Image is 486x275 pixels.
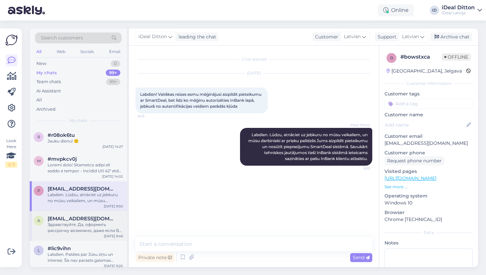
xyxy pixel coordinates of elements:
[375,33,396,40] div: Support
[37,188,40,193] span: p
[430,6,439,15] div: ID
[176,33,216,40] div: leading the chat
[106,70,120,76] div: 99+
[38,248,40,253] span: l
[400,53,442,61] div: # bowstxca
[104,263,123,268] div: [DATE] 9:20
[37,218,40,223] span: a
[385,209,473,216] p: Browser
[41,34,83,41] span: Search customers
[55,47,67,56] div: Web
[390,55,393,60] span: b
[104,234,123,239] div: [DATE] 9:46
[345,123,370,128] span: iDeal Ditton
[385,184,473,190] p: See more ...
[442,53,471,61] span: Offline
[248,132,369,161] span: Labdien. Lūdzu, atnāciet uz jebkuru no mūsu veikaliem, un mūsu darbinieki ar prieku palīdzēs Jums...
[102,174,123,179] div: [DATE] 14:02
[136,70,372,76] div: [DATE]
[48,186,116,192] span: patricija.strazdina@gmail.com
[442,5,482,16] a: iDeal DittoniDeal Latvija
[345,166,370,171] span: 9:50
[353,254,370,260] span: Send
[140,92,263,109] span: Labdien! Vairākas reizes esmu mēģinājusi aizpildīt pieteikumu ar SmartDeal, bet līdz ko mēģinu au...
[36,60,46,67] div: New
[79,47,95,56] div: Socials
[385,133,473,140] p: Customer email
[5,162,17,168] div: 2 / 3
[312,33,338,40] div: Customer
[104,204,123,209] div: [DATE] 9:50
[136,56,372,62] div: Chat started
[48,216,116,222] span: avazbekxojamatov7@gmail.com
[48,132,75,138] span: #r08ok6tu
[138,114,162,119] span: 9:45
[385,149,473,156] p: Customer phone
[139,33,167,40] span: iDeal Ditton
[69,118,87,124] span: My chats
[106,79,120,85] div: 99+
[385,216,473,223] p: Chrome [TECHNICAL_ID]
[37,135,40,139] span: r
[48,192,123,204] div: Labdien. Lūdzu, atnāciet uz jebkuru no mūsu veikaliem, un mūsu darbinieki ar prieku palīdzēs Jums...
[37,158,41,163] span: m
[385,81,473,86] div: Customer information
[385,99,473,109] input: Add a tag
[102,144,123,149] div: [DATE] 14:27
[136,253,175,262] div: Private note
[36,106,56,113] div: Archived
[48,156,77,162] span: #mvpkcv0j
[111,60,120,67] div: 0
[48,251,123,263] div: Labdien. Paldies par Jūsu ziņu un interesi. Šis nav parasts gaismas slēdzis – tas ir viedais slēd...
[48,246,71,251] span: #lic9vihn
[35,47,43,56] div: All
[378,4,414,16] div: Online
[36,88,61,94] div: AI Assistant
[385,111,473,118] p: Customer name
[442,5,475,10] div: iDeal Ditton
[48,162,123,174] div: Loremi dolo! Sitametco adipi eli seddo e tempor - IncIdid Utl 42" etd 82" ma aliq Enima M6 Veni q...
[5,34,18,46] img: Askly Logo
[36,97,42,103] div: All
[36,79,61,85] div: Team chats
[430,32,472,41] div: Archive chat
[385,240,473,247] p: Notes
[442,10,475,16] div: iDeal Latvija
[385,121,465,129] input: Add name
[36,70,57,76] div: My chats
[385,192,473,199] p: Operating system
[48,222,123,234] div: Здравствуйте. Да, оформить рассрочку возможно, даже если Вы иностранный студент, при наличии офиц...
[385,230,473,236] div: Extra
[386,68,462,75] div: [GEOGRAPHIC_DATA], Jelgava
[385,168,473,175] p: Visited pages
[385,156,444,165] div: Request phone number
[344,33,361,40] span: Latvian
[48,138,123,144] div: Jauku dienu! 🙂
[385,175,436,181] a: [URL][DOMAIN_NAME]
[5,138,17,168] div: Look Here
[385,140,473,147] p: [EMAIL_ADDRESS][DOMAIN_NAME]
[385,90,473,97] p: Customer tags
[385,199,473,206] p: Windows 10
[402,33,419,40] span: Latvian
[108,47,122,56] div: Email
